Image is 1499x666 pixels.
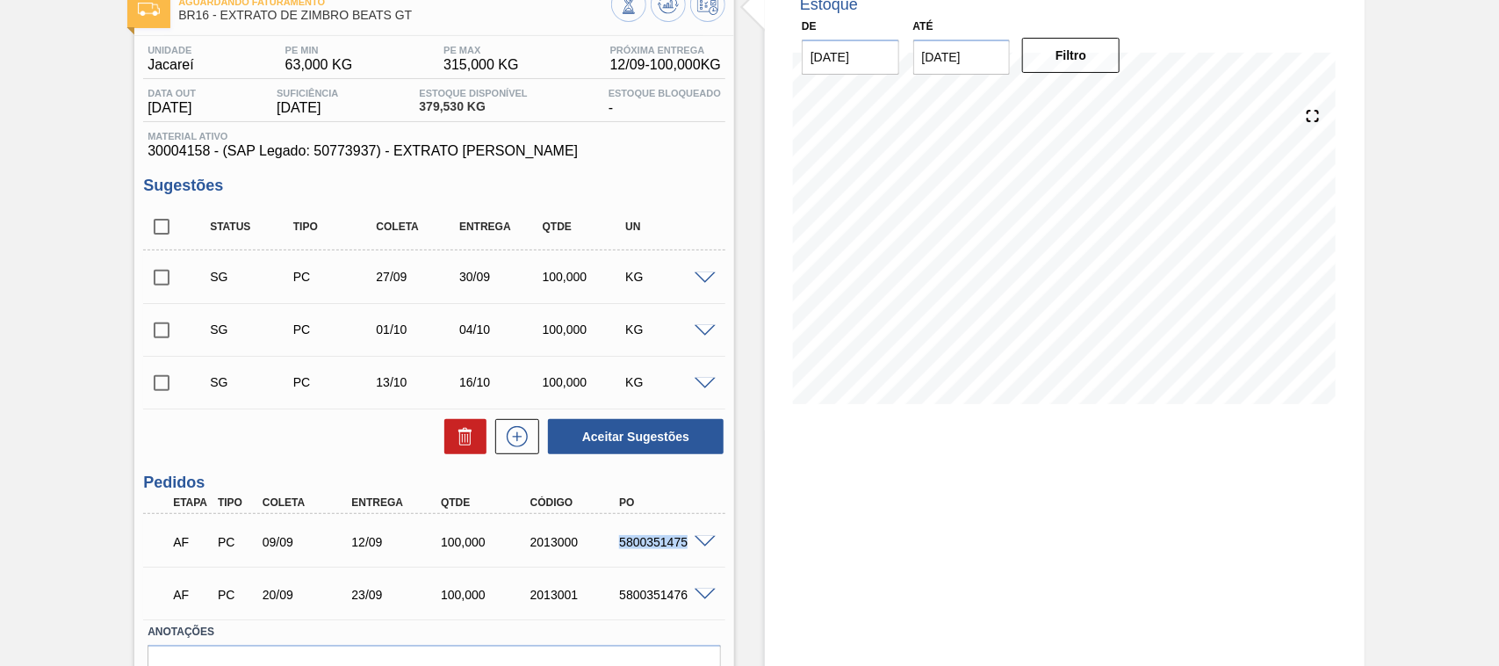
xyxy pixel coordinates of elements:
label: De [802,20,817,33]
h3: Pedidos [143,474,725,492]
div: Coleta [371,221,463,233]
div: Qtde [538,221,630,233]
span: Suficiência [277,88,338,98]
span: BR16 - EXTRATO DE ZIMBRO BEATS GT [178,9,611,22]
span: 30004158 - (SAP Legado: 50773937) - EXTRATO [PERSON_NAME] [148,143,721,159]
span: Data out [148,88,196,98]
div: 100,000 [538,270,630,284]
div: Aguardando Faturamento [169,576,214,614]
div: 100,000 [538,322,630,337]
div: PO [615,496,714,509]
h3: Sugestões [143,177,725,195]
p: AF [173,535,210,549]
img: Ícone [138,3,160,16]
div: 20/09/2025 [258,588,357,602]
div: 100,000 [436,535,536,549]
div: Tipo [213,496,259,509]
div: Tipo [289,221,380,233]
span: [DATE] [277,100,338,116]
span: Estoque Disponível [419,88,527,98]
div: UN [621,221,712,233]
div: 12/09/2025 [347,535,446,549]
div: Excluir Sugestões [436,419,486,454]
div: 13/10/2025 [371,375,463,389]
span: Jacareí [148,57,193,73]
div: Entrega [455,221,546,233]
div: Entrega [347,496,446,509]
div: 2013001 [526,588,625,602]
div: Pedido de Compra [213,588,259,602]
span: Estoque Bloqueado [609,88,721,98]
input: dd/mm/yyyy [913,40,1011,75]
div: Etapa [169,496,214,509]
div: 30/09/2025 [455,270,546,284]
div: KG [621,322,712,337]
div: Coleta [258,496,357,509]
span: 315,000 KG [443,57,518,73]
span: Material ativo [148,131,721,141]
span: 63,000 KG [285,57,353,73]
div: Aceitar Sugestões [539,417,725,456]
p: AF [173,588,210,602]
span: [DATE] [148,100,196,116]
div: 09/09/2025 [258,535,357,549]
div: Código [526,496,625,509]
div: Pedido de Compra [289,322,380,337]
div: 23/09/2025 [347,588,446,602]
div: 01/10/2025 [371,322,463,337]
span: 379,530 KG [419,100,527,113]
div: 2013000 [526,535,625,549]
div: 100,000 [436,588,536,602]
span: Próxima Entrega [610,45,721,55]
div: Pedido de Compra [213,535,259,549]
span: 12/09 - 100,000 KG [610,57,721,73]
span: PE MAX [443,45,518,55]
div: Qtde [436,496,536,509]
div: Sugestão Criada [205,322,297,337]
div: KG [621,270,712,284]
span: Unidade [148,45,193,55]
button: Aceitar Sugestões [548,419,724,454]
div: 04/10/2025 [455,322,546,337]
label: Até [913,20,933,33]
div: - [604,88,725,116]
div: Pedido de Compra [289,375,380,389]
button: Filtro [1022,38,1120,73]
div: Sugestão Criada [205,270,297,284]
div: 16/10/2025 [455,375,546,389]
div: Aguardando Faturamento [169,523,214,561]
div: 5800351476 [615,588,714,602]
div: KG [621,375,712,389]
div: 100,000 [538,375,630,389]
span: PE MIN [285,45,353,55]
div: 5800351475 [615,535,714,549]
div: 27/09/2025 [371,270,463,284]
div: Nova sugestão [486,419,539,454]
input: dd/mm/yyyy [802,40,899,75]
div: Pedido de Compra [289,270,380,284]
div: Sugestão Criada [205,375,297,389]
div: Status [205,221,297,233]
label: Anotações [148,619,721,645]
